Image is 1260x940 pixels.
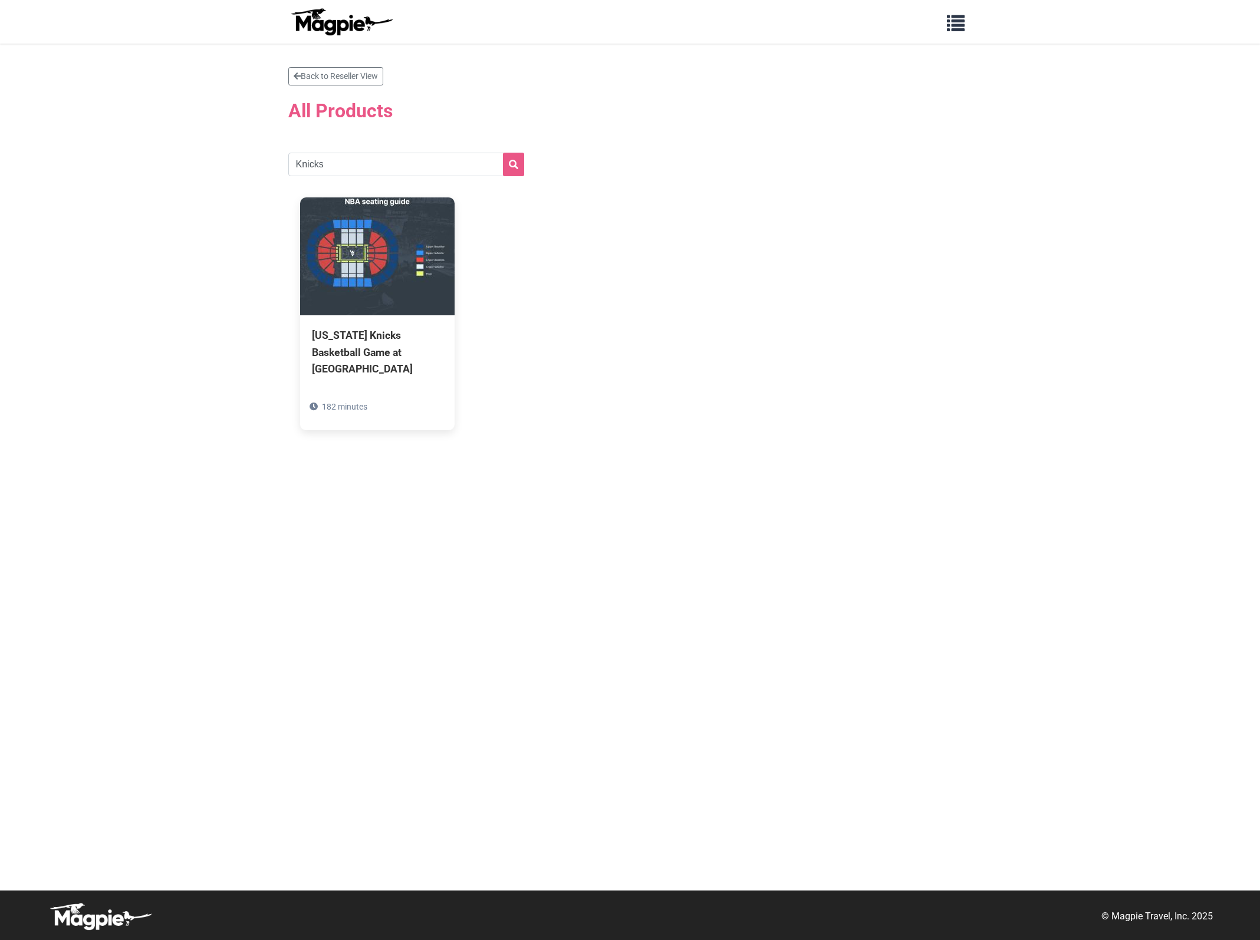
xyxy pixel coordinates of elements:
[288,67,383,85] a: Back to Reseller View
[312,327,443,377] div: [US_STATE] Knicks Basketball Game at [GEOGRAPHIC_DATA]
[288,93,972,129] h2: All Products
[288,8,394,36] img: logo-ab69f6fb50320c5b225c76a69d11143b.png
[300,197,455,430] a: [US_STATE] Knicks Basketball Game at [GEOGRAPHIC_DATA] 182 minutes
[47,902,153,931] img: logo-white-d94fa1abed81b67a048b3d0f0ab5b955.png
[300,197,455,315] img: New York Knicks Basketball Game at Madison Square Garden
[1101,909,1213,924] p: © Magpie Travel, Inc. 2025
[288,153,524,176] input: Search products...
[322,402,367,411] span: 182 minutes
